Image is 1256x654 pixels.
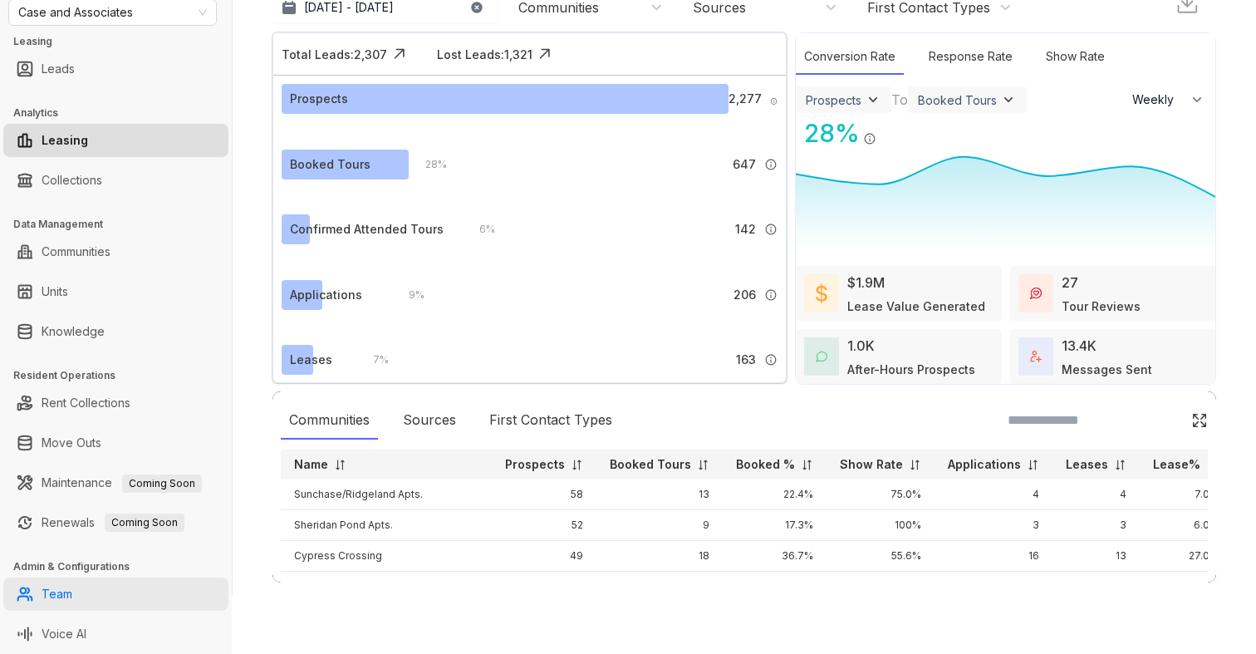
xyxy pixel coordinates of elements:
[1052,541,1140,572] td: 13
[1122,85,1215,115] button: Weekly
[1153,456,1200,473] p: Lease%
[1062,336,1097,356] div: 13.4K
[1140,479,1232,510] td: 7.0%
[409,155,447,174] div: 28 %
[863,132,876,145] img: Info
[764,353,778,366] img: Info
[42,164,102,197] a: Collections
[948,456,1021,473] p: Applications
[816,283,827,303] img: LeaseValue
[736,456,795,473] p: Booked %
[3,124,228,157] li: Leasing
[697,459,709,471] img: sorting
[723,510,827,541] td: 17.3%
[935,541,1052,572] td: 16
[281,401,378,440] div: Communities
[290,286,362,304] div: Applications
[847,361,975,378] div: After-Hours Prospects
[13,34,232,49] h3: Leasing
[847,273,885,293] div: $1.9M
[935,479,1052,510] td: 4
[723,541,827,572] td: 36.7%
[935,572,1052,602] td: 2
[281,541,492,572] td: Cypress Crossing
[1062,297,1141,315] div: Tour Reviews
[282,46,387,63] div: Total Leads: 2,307
[827,541,935,572] td: 55.6%
[723,572,827,602] td: 42.3%
[827,479,935,510] td: 75.0%
[596,479,723,510] td: 13
[3,52,228,86] li: Leads
[3,506,228,539] li: Renewals
[935,510,1052,541] td: 3
[42,578,72,611] a: Team
[13,217,232,232] h3: Data Management
[723,479,827,510] td: 22.4%
[387,42,412,66] img: Click Icon
[42,124,88,157] a: Leasing
[334,459,346,471] img: sorting
[42,235,110,268] a: Communities
[392,286,424,304] div: 9 %
[3,578,228,611] li: Team
[806,93,861,107] div: Prospects
[105,514,184,532] span: Coming Soon
[1062,273,1078,293] div: 27
[3,315,228,348] li: Knowledge
[3,426,228,460] li: Move Outs
[42,617,86,651] a: Voice AI
[920,39,1021,75] div: Response Rate
[294,456,328,473] p: Name
[1038,39,1113,75] div: Show Rate
[764,223,778,236] img: Info
[1052,510,1140,541] td: 3
[290,155,370,174] div: Booked Tours
[505,456,565,473] p: Prospects
[395,401,464,440] div: Sources
[42,315,105,348] a: Knowledge
[610,456,691,473] p: Booked Tours
[736,351,756,369] span: 163
[122,475,202,493] span: Coming Soon
[532,42,557,66] img: Click Icon
[729,90,762,108] span: 2,277
[909,459,921,471] img: sorting
[1052,479,1140,510] td: 4
[1140,510,1232,541] td: 6.0%
[492,479,596,510] td: 58
[796,115,860,152] div: 28 %
[596,510,723,541] td: 9
[764,158,778,171] img: Info
[865,91,881,108] img: ViewFilterArrow
[463,220,495,238] div: 6 %
[827,572,935,602] td: 44.4%
[281,510,492,541] td: Sheridan Pond Apts.
[492,541,596,572] td: 49
[290,351,332,369] div: Leases
[1030,351,1042,362] img: TotalFum
[13,559,232,574] h3: Admin & Configurations
[735,220,756,238] span: 142
[42,426,101,460] a: Move Outs
[801,459,813,471] img: sorting
[42,52,75,86] a: Leads
[796,39,904,75] div: Conversion Rate
[1066,456,1108,473] p: Leases
[1140,541,1232,572] td: 27.0%
[733,286,756,304] span: 206
[3,617,228,651] li: Voice AI
[3,235,228,268] li: Communities
[1114,459,1126,471] img: sorting
[1000,91,1017,108] img: ViewFilterArrow
[1030,288,1042,299] img: TourReviews
[827,510,935,541] td: 100%
[356,351,389,369] div: 7 %
[1062,361,1152,378] div: Messages Sent
[3,164,228,197] li: Collections
[42,275,68,308] a: Units
[481,401,621,440] div: First Contact Types
[13,368,232,383] h3: Resident Operations
[1206,459,1219,471] img: sorting
[596,572,723,602] td: 22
